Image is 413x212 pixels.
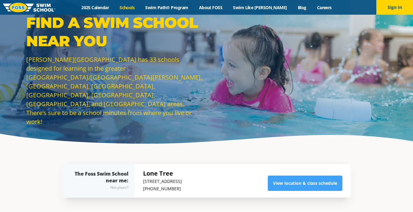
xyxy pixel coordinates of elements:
[143,178,182,185] p: [STREET_ADDRESS]
[140,5,194,10] a: Swim Path® Program
[194,5,228,10] a: About FOSS
[26,55,204,126] p: [PERSON_NAME][GEOGRAPHIC_DATA] has 33 schools designed for learning in the greater [GEOGRAPHIC_DA...
[143,169,182,178] h5: Lone Tree
[292,5,312,10] a: Blog
[268,176,342,191] a: View location & class schedule
[26,13,204,50] p: Find a Swim School Near You
[114,5,140,10] a: Schools
[75,170,128,191] div: The Foss Swim School near me:
[75,184,128,191] div: Not yours?
[312,5,337,10] a: Careers
[3,3,55,12] img: FOSS Swim School Logo
[76,5,114,10] a: 2025 Calendar
[228,5,293,10] a: Swim Like [PERSON_NAME]
[143,185,182,192] p: [PHONE_NUMBER]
